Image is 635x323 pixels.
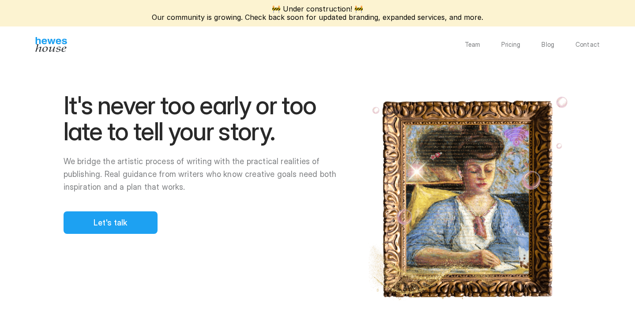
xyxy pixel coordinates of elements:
[465,41,481,48] a: Team
[64,155,350,193] p: We bridge the artistic process of writing with the practical realities of publishing. Real guidan...
[501,41,520,48] a: Pricing
[152,5,483,13] p: 🚧 Under construction! 🚧
[152,13,483,22] p: Our community is growing. Check back soon for updated branding, expanded services, and more.
[575,41,600,48] a: Contact
[541,41,554,48] a: Blog
[64,93,350,145] h1: It's never too early or too late to tell your story.
[364,93,572,304] img: Pierre Bonnard's "Misia Godebska Writing" depicts a woman writing in her notebook. You'll be just...
[35,37,67,52] img: Hewes House’s book coach services offer creative writing courses, writing class to learn differen...
[94,217,128,229] p: Let's talk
